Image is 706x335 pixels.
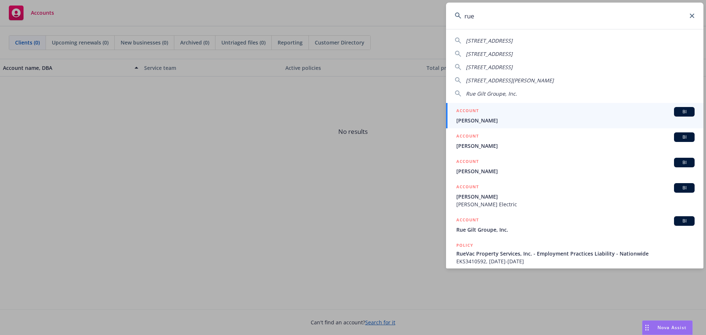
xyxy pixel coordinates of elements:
a: ACCOUNTBI[PERSON_NAME] [446,128,703,154]
h5: ACCOUNT [456,132,479,141]
span: [PERSON_NAME] [456,117,695,124]
span: [PERSON_NAME] [456,167,695,175]
span: Nova Assist [657,324,687,331]
a: ACCOUNTBI[PERSON_NAME][PERSON_NAME] Electric [446,179,703,212]
div: Drag to move [642,321,652,335]
h5: ACCOUNT [456,158,479,167]
input: Search... [446,3,703,29]
span: BI [677,218,692,224]
h5: ACCOUNT [456,183,479,192]
h5: POLICY [456,242,473,249]
span: [STREET_ADDRESS] [466,50,513,57]
span: BI [677,185,692,191]
span: RueVac Property Services, Inc. - Employment Practices Liability - Nationwide [456,250,695,257]
a: POLICYRueVac Property Services, Inc. - Employment Practices Liability - NationwideEKS3410592, [DA... [446,238,703,269]
span: Rue Gilt Groupe, Inc. [466,90,517,97]
span: BI [677,134,692,140]
a: ACCOUNTBI[PERSON_NAME] [446,154,703,179]
span: [PERSON_NAME] Electric [456,200,695,208]
span: [PERSON_NAME] [456,142,695,150]
h5: ACCOUNT [456,216,479,225]
span: BI [677,108,692,115]
span: [PERSON_NAME] [456,193,695,200]
h5: ACCOUNT [456,107,479,116]
span: EKS3410592, [DATE]-[DATE] [456,257,695,265]
span: [STREET_ADDRESS] [466,37,513,44]
a: ACCOUNTBIRue Gilt Groupe, Inc. [446,212,703,238]
span: [STREET_ADDRESS] [466,64,513,71]
span: BI [677,159,692,166]
span: [STREET_ADDRESS][PERSON_NAME] [466,77,554,84]
a: ACCOUNTBI[PERSON_NAME] [446,103,703,128]
span: Rue Gilt Groupe, Inc. [456,226,695,234]
button: Nova Assist [642,320,693,335]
